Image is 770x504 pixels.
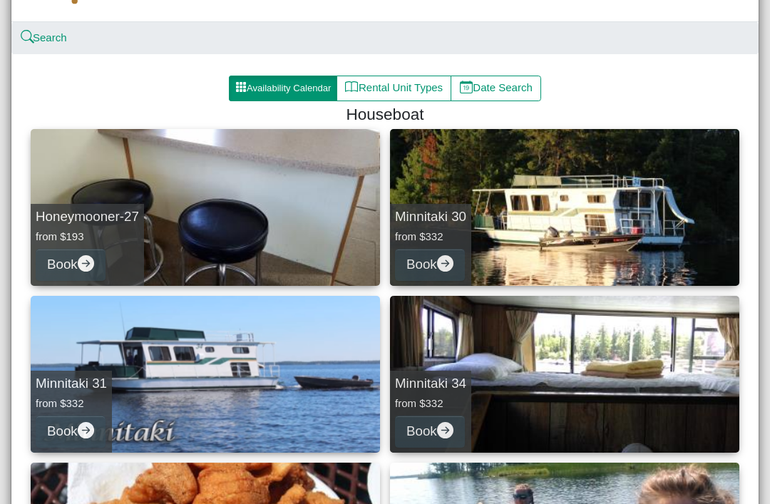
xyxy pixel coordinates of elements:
[395,416,465,448] button: Bookarrow right circle fill
[345,81,359,94] svg: book
[395,230,466,243] h6: from $332
[437,255,453,272] svg: arrow right circle fill
[451,76,541,101] button: calendar dateDate Search
[36,105,734,124] h4: Houseboat
[22,31,67,43] a: searchSearch
[36,416,106,448] button: Bookarrow right circle fill
[229,76,337,101] button: grid3x3 gap fillAvailability Calendar
[36,209,139,225] h5: Honeymooner-27
[395,249,465,281] button: Bookarrow right circle fill
[78,422,94,438] svg: arrow right circle fill
[78,255,94,272] svg: arrow right circle fill
[36,249,106,281] button: Bookarrow right circle fill
[235,81,247,93] svg: grid3x3 gap fill
[36,230,139,243] h6: from $193
[460,81,473,94] svg: calendar date
[337,76,451,101] button: bookRental Unit Types
[36,376,107,392] h5: Minnitaki 31
[437,422,453,438] svg: arrow right circle fill
[22,32,33,43] svg: search
[395,397,466,410] h6: from $332
[36,397,107,410] h6: from $332
[395,376,466,392] h5: Minnitaki 34
[395,209,466,225] h5: Minnitaki 30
